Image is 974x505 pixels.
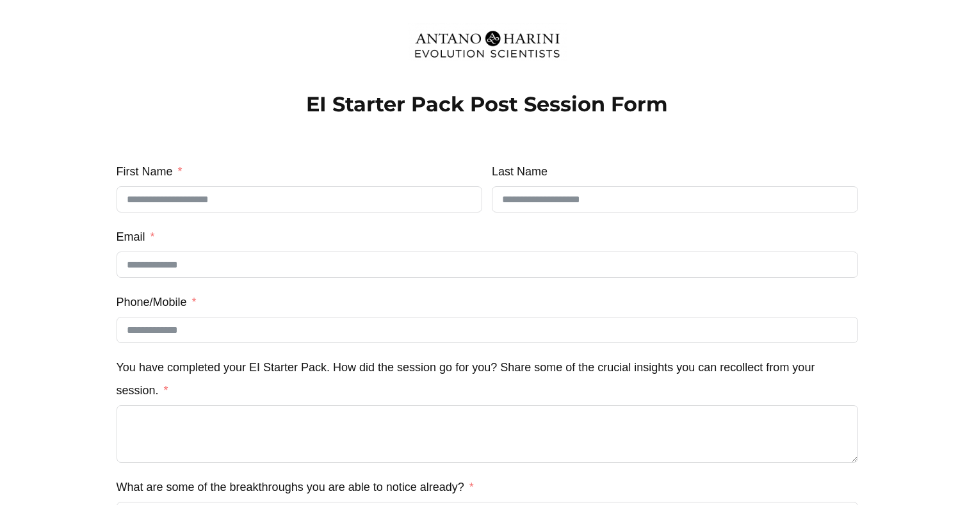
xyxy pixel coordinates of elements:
[492,160,548,183] label: Last Name
[117,160,183,183] label: First Name
[117,405,858,463] textarea: You have completed your EI Starter Pack. How did the session go for you? Share some of the crucia...
[117,291,197,314] label: Phone/Mobile
[117,252,858,278] input: Email
[117,356,858,402] label: You have completed your EI Starter Pack. How did the session go for you? Share some of the crucia...
[408,22,567,66] img: Evolution-Scientist (2)
[117,317,858,343] input: Phone/Mobile
[117,225,155,248] label: Email
[117,476,474,499] label: What are some of the breakthroughs you are able to notice already?
[306,92,668,116] strong: EI Starter Pack Post Session Form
